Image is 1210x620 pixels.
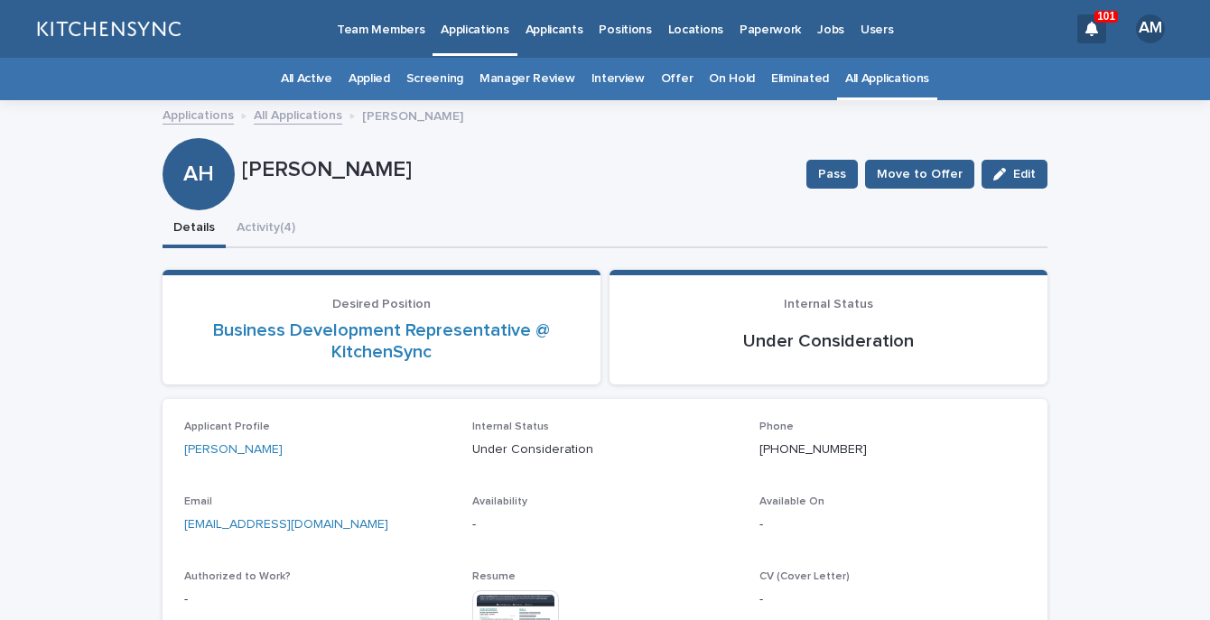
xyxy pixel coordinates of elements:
[184,571,291,582] span: Authorized to Work?
[36,11,181,47] img: lGNCzQTxQVKGkIr0XjOy
[479,58,575,100] a: Manager Review
[759,443,867,456] a: [PHONE_NUMBER]
[759,496,824,507] span: Available On
[631,330,1026,352] p: Under Consideration
[184,590,451,609] p: -
[865,160,974,189] button: Move to Offer
[771,58,829,100] a: Eliminated
[818,165,846,183] span: Pass
[163,210,226,248] button: Details
[242,157,792,183] p: [PERSON_NAME]
[472,496,527,507] span: Availability
[281,58,332,100] a: All Active
[332,298,431,310] span: Desired Position
[709,58,755,100] a: On Hold
[406,58,463,100] a: Screening
[472,440,739,459] p: Under Consideration
[661,58,693,100] a: Offer
[591,58,645,100] a: Interview
[362,105,463,125] p: [PERSON_NAME]
[1097,10,1115,23] p: 101
[184,440,283,459] a: [PERSON_NAME]
[226,210,306,248] button: Activity (4)
[759,421,794,432] span: Phone
[982,160,1047,189] button: Edit
[184,518,388,531] a: [EMAIL_ADDRESS][DOMAIN_NAME]
[877,165,963,183] span: Move to Offer
[163,88,235,187] div: AH
[184,319,579,363] a: Business Development Representative @ KitchenSync
[472,515,739,534] p: -
[184,496,212,507] span: Email
[472,571,516,582] span: Resume
[163,104,234,125] a: Applications
[784,298,873,310] span: Internal Status
[1077,14,1106,43] div: 101
[1013,168,1036,180] span: Edit
[184,421,270,432] span: Applicant Profile
[759,590,1026,609] p: -
[254,104,342,125] a: All Applications
[845,58,929,100] a: All Applications
[806,160,858,189] button: Pass
[759,571,850,582] span: CV (Cover Letter)
[759,515,1026,534] p: -
[1136,14,1165,43] div: AM
[349,58,390,100] a: Applied
[472,421,549,432] span: Internal Status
